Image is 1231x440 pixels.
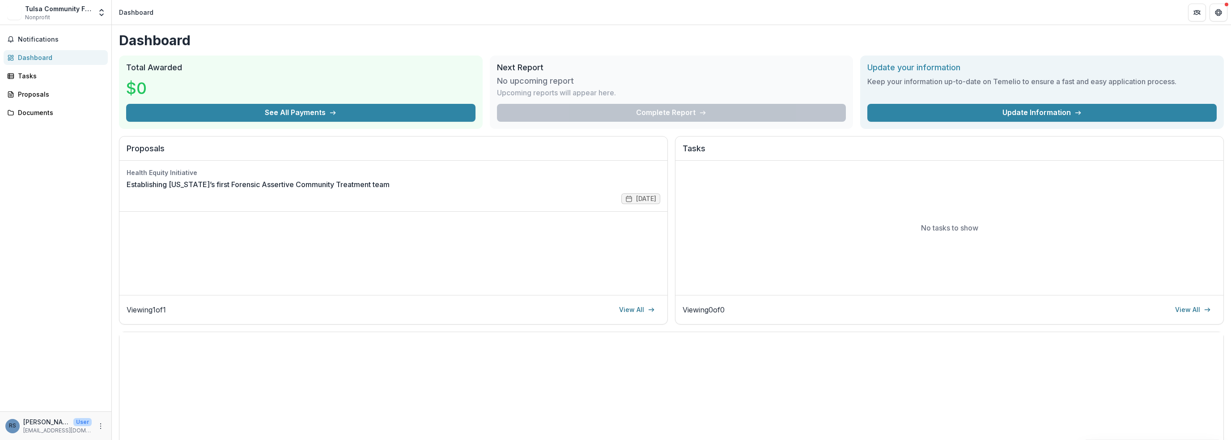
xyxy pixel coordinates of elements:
[23,417,70,427] p: [PERSON_NAME]
[95,4,108,21] button: Open entity switcher
[126,76,193,100] h3: $0
[18,90,101,99] div: Proposals
[7,5,21,20] img: Tulsa Community Foundation
[4,32,108,47] button: Notifications
[1210,4,1227,21] button: Get Help
[1170,303,1216,317] a: View All
[867,63,1217,73] h2: Update your information
[23,427,92,435] p: [EMAIL_ADDRESS][DOMAIN_NAME]
[126,63,475,73] h2: Total Awarded
[115,6,157,19] nav: breadcrumb
[73,418,92,426] p: User
[25,13,50,21] span: Nonprofit
[497,87,616,98] p: Upcoming reports will appear here.
[95,421,106,431] button: More
[119,32,1224,48] h1: Dashboard
[614,303,660,317] a: View All
[119,8,153,17] div: Dashboard
[497,76,574,86] h3: No upcoming report
[9,423,16,429] div: Ryan Starkweather
[25,4,92,13] div: Tulsa Community Foundation
[127,144,660,161] h2: Proposals
[18,36,104,43] span: Notifications
[921,222,978,233] p: No tasks to show
[4,50,108,65] a: Dashboard
[683,304,725,315] p: Viewing 0 of 0
[497,63,846,73] h2: Next Report
[4,87,108,102] a: Proposals
[18,71,101,81] div: Tasks
[127,179,390,190] a: Establishing [US_STATE]’s first Forensic Assertive Community Treatment team
[1188,4,1206,21] button: Partners
[683,144,1216,161] h2: Tasks
[127,304,166,315] p: Viewing 1 of 1
[4,68,108,83] a: Tasks
[18,108,101,117] div: Documents
[18,53,101,62] div: Dashboard
[126,104,475,122] button: See All Payments
[4,105,108,120] a: Documents
[867,76,1217,87] h3: Keep your information up-to-date on Temelio to ensure a fast and easy application process.
[867,104,1217,122] a: Update Information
